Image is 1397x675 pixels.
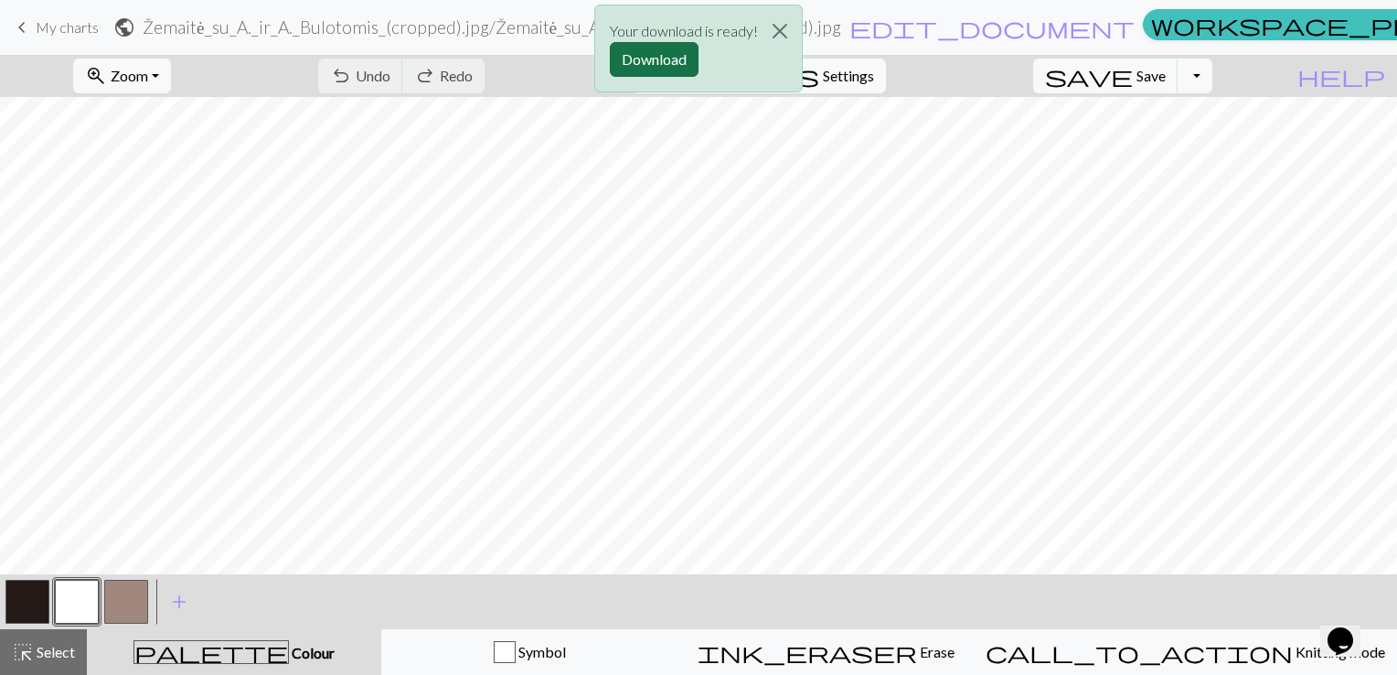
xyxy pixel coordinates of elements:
span: ink_eraser [698,639,917,665]
p: Your download is ready! [610,20,758,42]
span: add [168,589,190,615]
button: Close [758,5,802,57]
button: Symbol [381,629,677,675]
span: Select [34,643,75,660]
button: Knitting mode [974,629,1397,675]
span: Symbol [516,643,566,660]
span: Colour [289,644,335,661]
button: Download [610,42,698,77]
button: Colour [87,629,381,675]
span: highlight_alt [12,639,34,665]
span: Erase [917,643,954,660]
span: palette [134,639,288,665]
button: Erase [677,629,974,675]
iframe: chat widget [1320,602,1379,657]
span: call_to_action [986,639,1293,665]
span: Knitting mode [1293,643,1385,660]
